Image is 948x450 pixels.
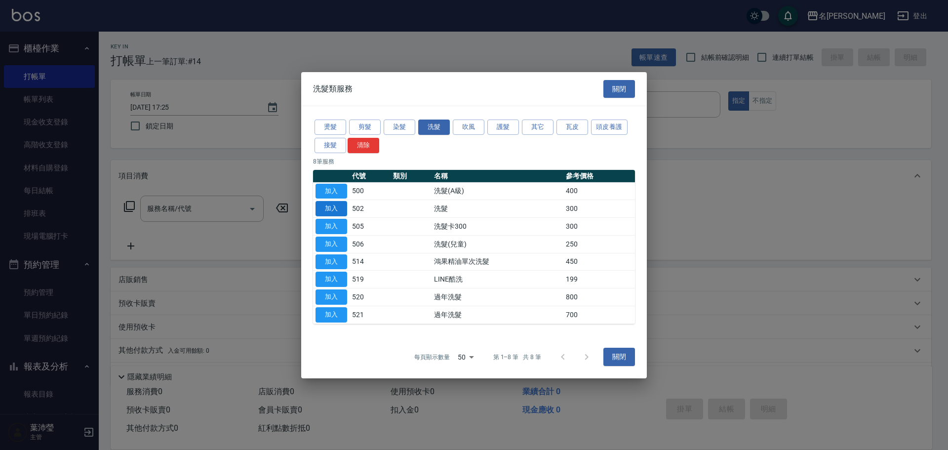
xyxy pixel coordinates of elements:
[316,183,347,199] button: 加入
[522,120,553,135] button: 其它
[563,253,635,271] td: 450
[350,169,391,182] th: 代號
[350,235,391,253] td: 506
[391,169,432,182] th: 類別
[349,120,381,135] button: 剪髮
[432,182,563,200] td: 洗髮(A級)
[563,200,635,218] td: 300
[432,200,563,218] td: 洗髮
[316,219,347,234] button: 加入
[487,120,519,135] button: 護髮
[350,253,391,271] td: 514
[316,289,347,305] button: 加入
[313,84,353,94] span: 洗髮類服務
[316,272,347,287] button: 加入
[432,253,563,271] td: 鴻果精油單次洗髮
[603,348,635,366] button: 關閉
[453,120,484,135] button: 吹風
[493,353,541,362] p: 第 1–8 筆 共 8 筆
[432,217,563,235] td: 洗髮卡300
[316,254,347,269] button: 加入
[418,120,450,135] button: 洗髮
[350,271,391,288] td: 519
[556,120,588,135] button: 瓦皮
[563,235,635,253] td: 250
[563,169,635,182] th: 參考價格
[384,120,415,135] button: 染髮
[432,288,563,306] td: 過年洗髮
[315,120,346,135] button: 燙髮
[350,217,391,235] td: 505
[563,306,635,324] td: 700
[432,271,563,288] td: LINE酷洗
[591,120,628,135] button: 頭皮養護
[603,80,635,98] button: 關閉
[316,201,347,216] button: 加入
[316,237,347,252] button: 加入
[350,288,391,306] td: 520
[348,138,379,153] button: 清除
[432,306,563,324] td: 過年洗髮
[315,138,346,153] button: 接髮
[563,182,635,200] td: 400
[432,169,563,182] th: 名稱
[350,306,391,324] td: 521
[316,307,347,323] button: 加入
[414,353,450,362] p: 每頁顯示數量
[432,235,563,253] td: 洗髮(兒童)
[454,343,477,370] div: 50
[563,288,635,306] td: 800
[313,157,635,165] p: 8 筆服務
[563,271,635,288] td: 199
[350,182,391,200] td: 500
[350,200,391,218] td: 502
[563,217,635,235] td: 300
